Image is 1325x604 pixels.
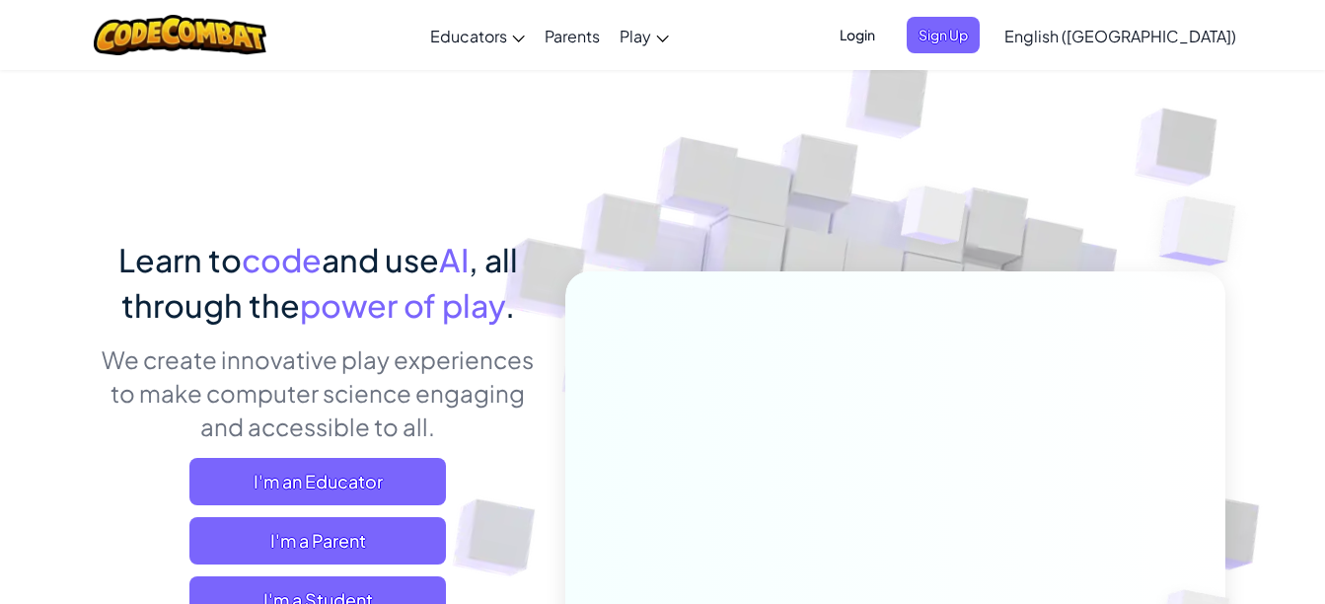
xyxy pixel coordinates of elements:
[907,17,980,53] button: Sign Up
[189,517,446,565] a: I'm a Parent
[430,26,507,46] span: Educators
[620,26,651,46] span: Play
[439,240,469,279] span: AI
[863,147,1005,294] img: Overlap cubes
[300,285,505,325] span: power of play
[994,9,1246,62] a: English ([GEOGRAPHIC_DATA])
[101,342,536,443] p: We create innovative play experiences to make computer science engaging and accessible to all.
[610,9,679,62] a: Play
[189,458,446,505] a: I'm an Educator
[322,240,439,279] span: and use
[1120,148,1290,315] img: Overlap cubes
[535,9,610,62] a: Parents
[420,9,535,62] a: Educators
[242,240,322,279] span: code
[118,240,242,279] span: Learn to
[94,15,266,55] img: CodeCombat logo
[1004,26,1236,46] span: English ([GEOGRAPHIC_DATA])
[828,17,887,53] button: Login
[505,285,515,325] span: .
